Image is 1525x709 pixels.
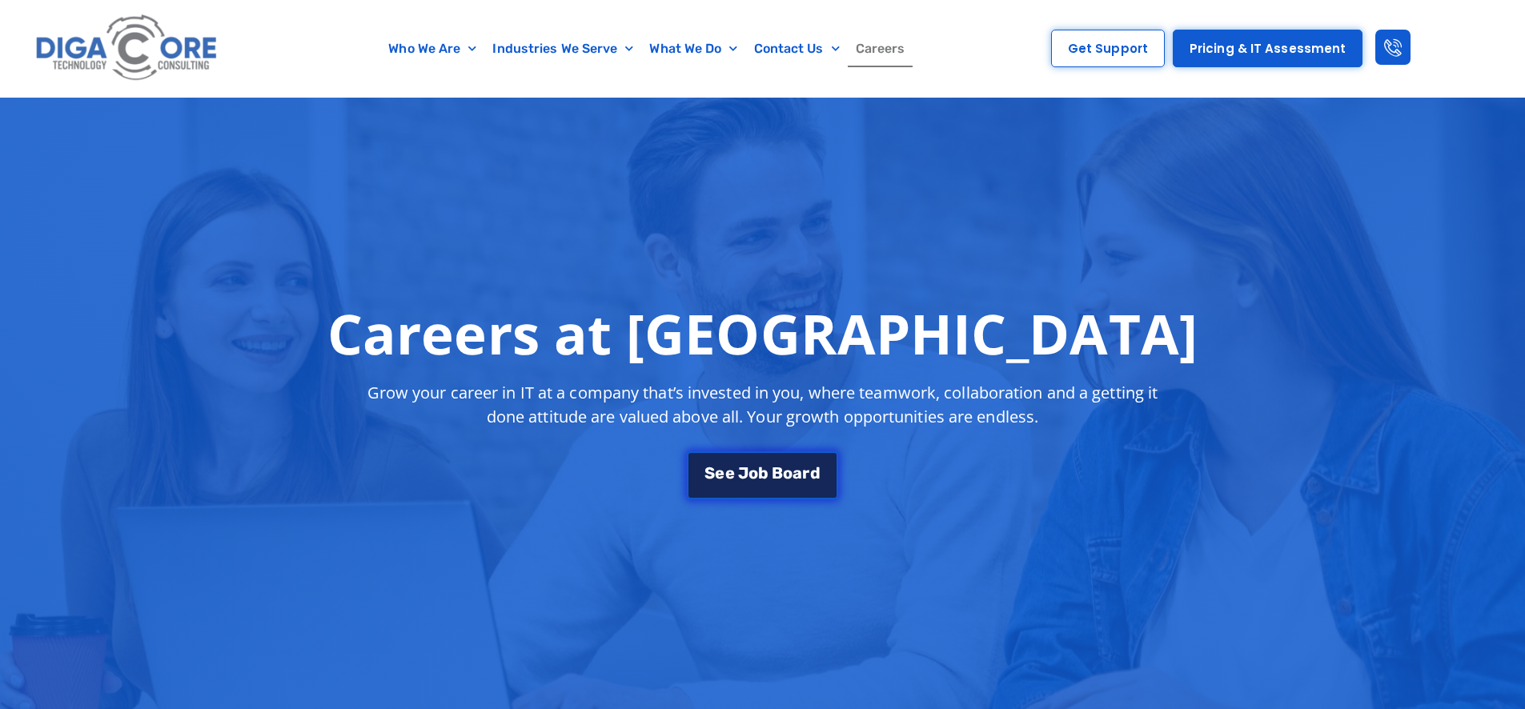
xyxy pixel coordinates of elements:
[327,301,1198,365] h1: Careers at [GEOGRAPHIC_DATA]
[738,465,748,481] span: J
[300,30,994,67] nav: Menu
[746,30,848,67] a: Contact Us
[725,465,735,481] span: e
[380,30,484,67] a: Who We Are
[1051,30,1165,67] a: Get Support
[715,465,724,481] span: e
[772,465,783,481] span: B
[1173,30,1362,67] a: Pricing & IT Assessment
[687,451,837,499] a: See Job Board
[793,465,802,481] span: a
[484,30,641,67] a: Industries We Serve
[848,30,913,67] a: Careers
[783,465,793,481] span: o
[802,465,809,481] span: r
[31,8,223,89] img: Digacore logo 1
[748,465,758,481] span: o
[353,381,1173,429] p: Grow your career in IT at a company that’s invested in you, where teamwork, collaboration and a g...
[641,30,745,67] a: What We Do
[1190,42,1346,54] span: Pricing & IT Assessment
[758,465,769,481] span: b
[810,465,821,481] span: d
[1068,42,1148,54] span: Get Support
[704,465,715,481] span: S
